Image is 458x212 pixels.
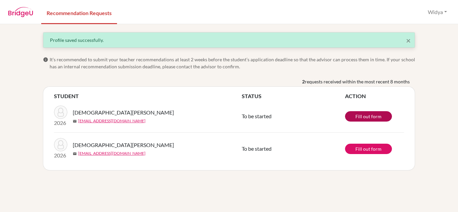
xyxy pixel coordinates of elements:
[43,57,48,62] span: info
[406,36,411,45] span: ×
[73,119,77,123] span: mail
[54,151,67,159] p: 2026
[54,119,67,127] p: 2026
[78,150,146,156] a: [EMAIL_ADDRESS][DOMAIN_NAME]
[54,138,67,151] img: Christian, Sally
[302,78,305,85] b: 2
[50,56,415,70] span: It’s recommended to submit your teacher recommendations at least 2 weeks before the student’s app...
[50,37,408,44] div: Profile saved successfully.
[345,92,404,100] th: ACTION
[425,6,450,18] button: Widya
[242,92,345,100] th: STATUS
[345,144,392,154] a: Fill out form
[305,78,410,85] span: requests received within the most recent 8 months
[73,141,174,149] span: [DEMOGRAPHIC_DATA][PERSON_NAME]
[73,109,174,117] span: [DEMOGRAPHIC_DATA][PERSON_NAME]
[54,105,67,119] img: Christian, Sally
[242,145,272,152] span: To be started
[8,7,33,17] img: BridgeU logo
[78,118,146,124] a: [EMAIL_ADDRESS][DOMAIN_NAME]
[41,1,117,24] a: Recommendation Requests
[73,152,77,156] span: mail
[54,92,242,100] th: STUDENT
[345,111,392,122] a: Fill out form
[242,113,272,119] span: To be started
[406,37,411,45] button: Close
